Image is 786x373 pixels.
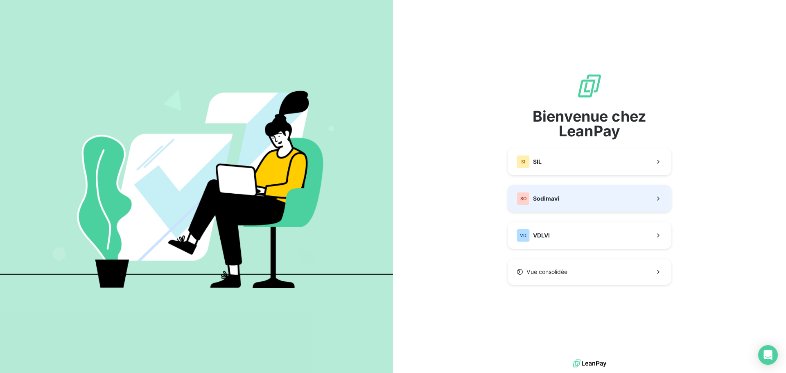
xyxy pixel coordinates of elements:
[517,192,530,205] div: SO
[758,345,778,365] div: Open Intercom Messenger
[526,268,567,276] span: Vue consolidée
[517,155,530,168] div: SI
[508,109,671,138] span: Bienvenue chez LeanPay
[517,229,530,242] div: VD
[533,158,542,166] span: SIL
[533,194,559,203] span: Sodimavi
[508,222,671,249] button: VDVDLVI
[508,148,671,175] button: SISIL
[573,357,606,370] img: logo
[533,231,550,240] span: VDLVI
[508,259,671,285] button: Vue consolidée
[576,73,603,99] img: logo sigle
[508,185,671,212] button: SOSodimavi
